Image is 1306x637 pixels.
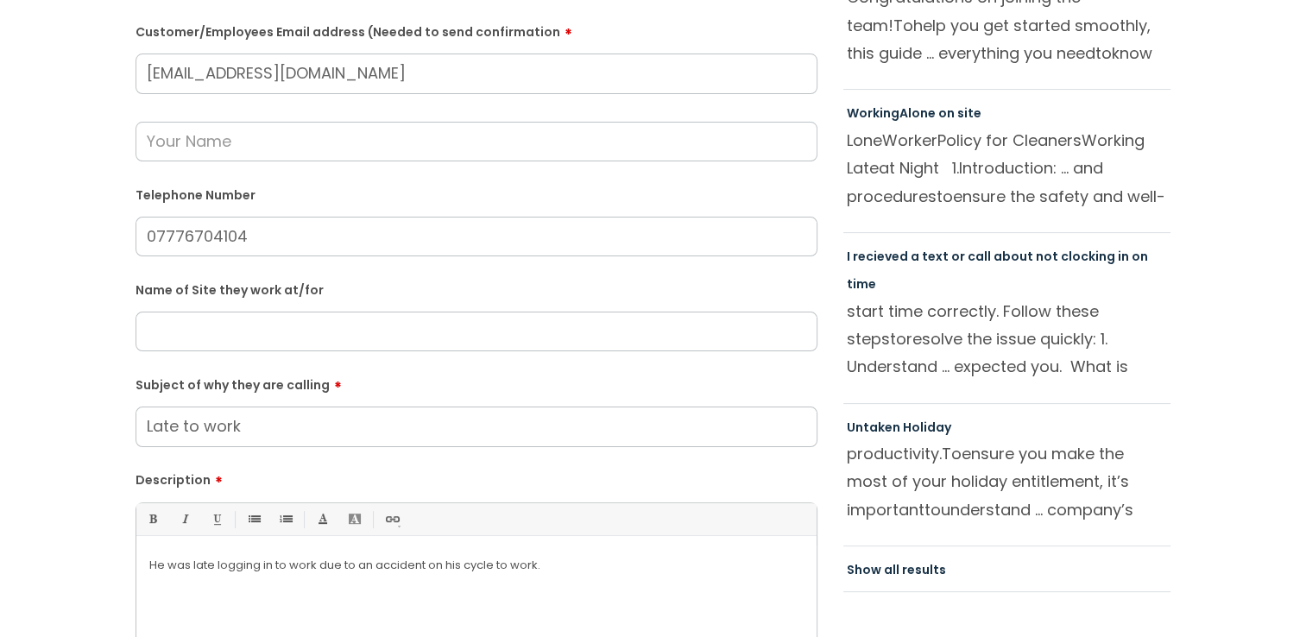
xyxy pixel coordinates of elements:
span: to [924,499,941,520]
a: I recieved a text or call about not clocking in on time [847,248,1148,293]
span: Worker [882,129,937,151]
a: Link [381,508,402,530]
label: Name of Site they work at/for [136,280,817,298]
p: Lone Policy for Cleaners at Night 1.Introduction: ... and procedures ensure the safety and well-b... [847,127,1168,210]
label: Subject of why they are calling [136,372,817,393]
label: Customer/Employees Email address (Needed to send confirmation [136,19,817,40]
span: to [1095,42,1112,64]
a: Font Color [312,508,333,530]
span: Working [1082,129,1145,151]
a: • Unordered List (Ctrl-Shift-7) [243,508,264,530]
label: Telephone Number [136,185,817,203]
a: Italic (Ctrl-I) [174,508,195,530]
a: Back Color [344,508,365,530]
a: Underline(Ctrl-U) [205,508,227,530]
label: Description [136,467,817,488]
a: Show all results [847,561,946,578]
span: To [893,15,913,36]
p: He was late logging in to work due to an accident on his cycle to work. [149,558,804,573]
p: productivity. ensure you make the most of your holiday entitlement, it’s important understand ...... [847,440,1168,523]
a: Untaken Holiday [847,419,951,436]
input: Your Name [136,122,817,161]
p: start time correctly. Follow these steps resolve the issue quickly: 1. Understand ... expected yo... [847,298,1168,381]
a: 1. Ordered List (Ctrl-Shift-8) [274,508,296,530]
a: Bold (Ctrl-B) [142,508,163,530]
span: To [942,443,962,464]
span: to [937,186,953,207]
span: Late [847,157,879,179]
span: to [890,328,906,350]
a: WorkingAlone on site [847,104,981,122]
span: Working [847,104,899,122]
input: Email [136,54,817,93]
